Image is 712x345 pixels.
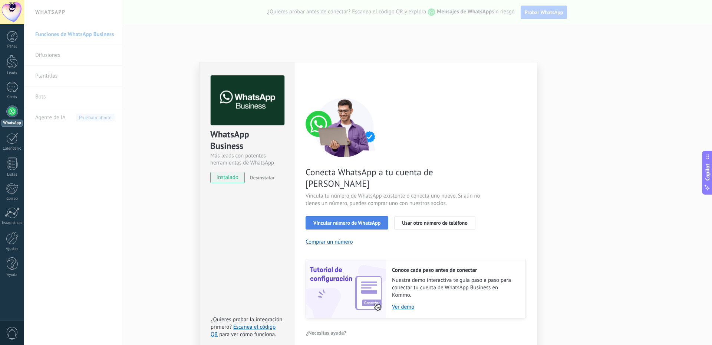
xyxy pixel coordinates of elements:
[392,267,518,274] h2: Conoce cada paso antes de conectar
[1,95,23,100] div: Chats
[247,172,274,183] button: Desinstalar
[306,330,346,335] span: ¿Necesitas ayuda?
[250,174,274,181] span: Desinstalar
[1,44,23,49] div: Panel
[306,166,482,189] span: Conecta WhatsApp a tu cuenta de [PERSON_NAME]
[313,220,380,225] span: Vincular número de WhatsApp
[306,216,388,230] button: Vincular número de WhatsApp
[306,238,353,245] button: Comprar un número
[1,172,23,177] div: Listas
[1,221,23,225] div: Estadísticas
[1,120,23,127] div: WhatsApp
[306,98,383,157] img: connect number
[1,273,23,277] div: Ayuda
[211,323,276,338] a: Escanea el código QR
[306,327,347,338] button: ¿Necesitas ayuda?
[219,331,276,338] span: para ver cómo funciona.
[210,128,283,152] div: WhatsApp Business
[704,163,711,180] span: Copilot
[211,316,283,331] span: ¿Quieres probar la integración primero?
[394,216,475,230] button: Usar otro número de teléfono
[392,277,518,299] span: Nuestra demo interactiva te guía paso a paso para conectar tu cuenta de WhatsApp Business en Kommo.
[306,192,482,207] span: Vincula tu número de WhatsApp existente o conecta uno nuevo. Si aún no tienes un número, puedes c...
[1,196,23,201] div: Correo
[211,172,244,183] span: instalado
[210,152,283,166] div: Más leads con potentes herramientas de WhatsApp
[392,303,518,310] a: Ver demo
[211,75,284,126] img: logo_main.png
[1,146,23,151] div: Calendario
[1,247,23,251] div: Ajustes
[1,71,23,76] div: Leads
[402,220,467,225] span: Usar otro número de teléfono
